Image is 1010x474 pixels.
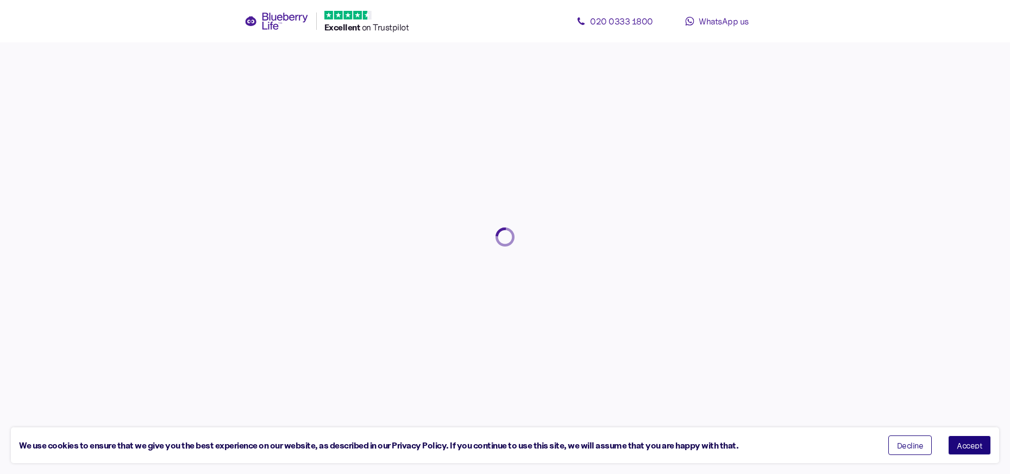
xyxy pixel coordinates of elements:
[324,22,362,33] span: Excellent ️
[957,441,982,449] span: Accept
[362,22,409,33] span: on Trustpilot
[897,441,924,449] span: Decline
[590,16,653,27] span: 020 0333 1800
[668,10,766,32] a: WhatsApp us
[19,439,872,452] div: We use cookies to ensure that we give you the best experience on our website, as described in our...
[566,10,664,32] a: 020 0333 1800
[699,16,749,27] span: WhatsApp us
[888,435,932,455] button: Decline cookies
[948,435,991,455] button: Accept cookies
